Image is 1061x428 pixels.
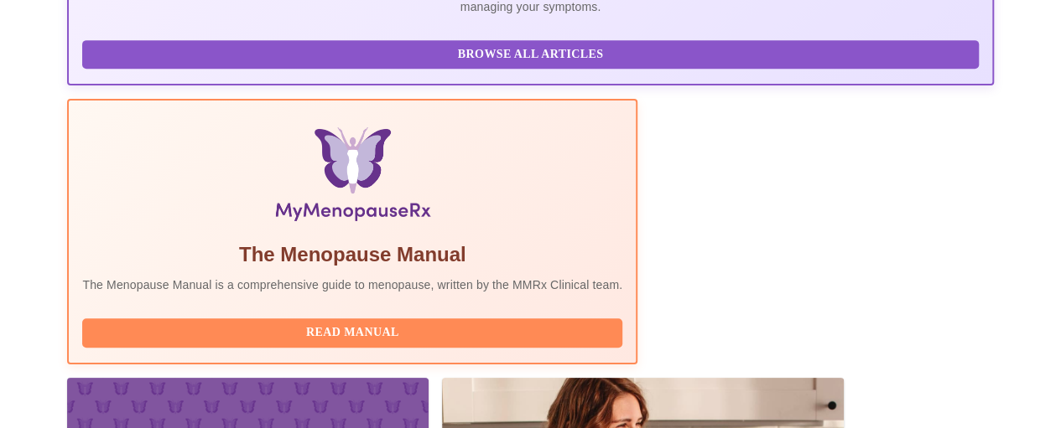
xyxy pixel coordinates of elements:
button: Read Manual [82,318,622,348]
span: Read Manual [99,322,606,343]
p: The Menopause Manual is a comprehensive guide to menopause, written by the MMRx Clinical team. [82,276,622,293]
img: Menopause Manual [169,127,537,228]
button: Browse All Articles [82,40,978,70]
h5: The Menopause Manual [82,241,622,268]
span: Browse All Articles [99,44,961,65]
a: Read Manual [82,324,627,338]
a: Browse All Articles [82,46,982,60]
